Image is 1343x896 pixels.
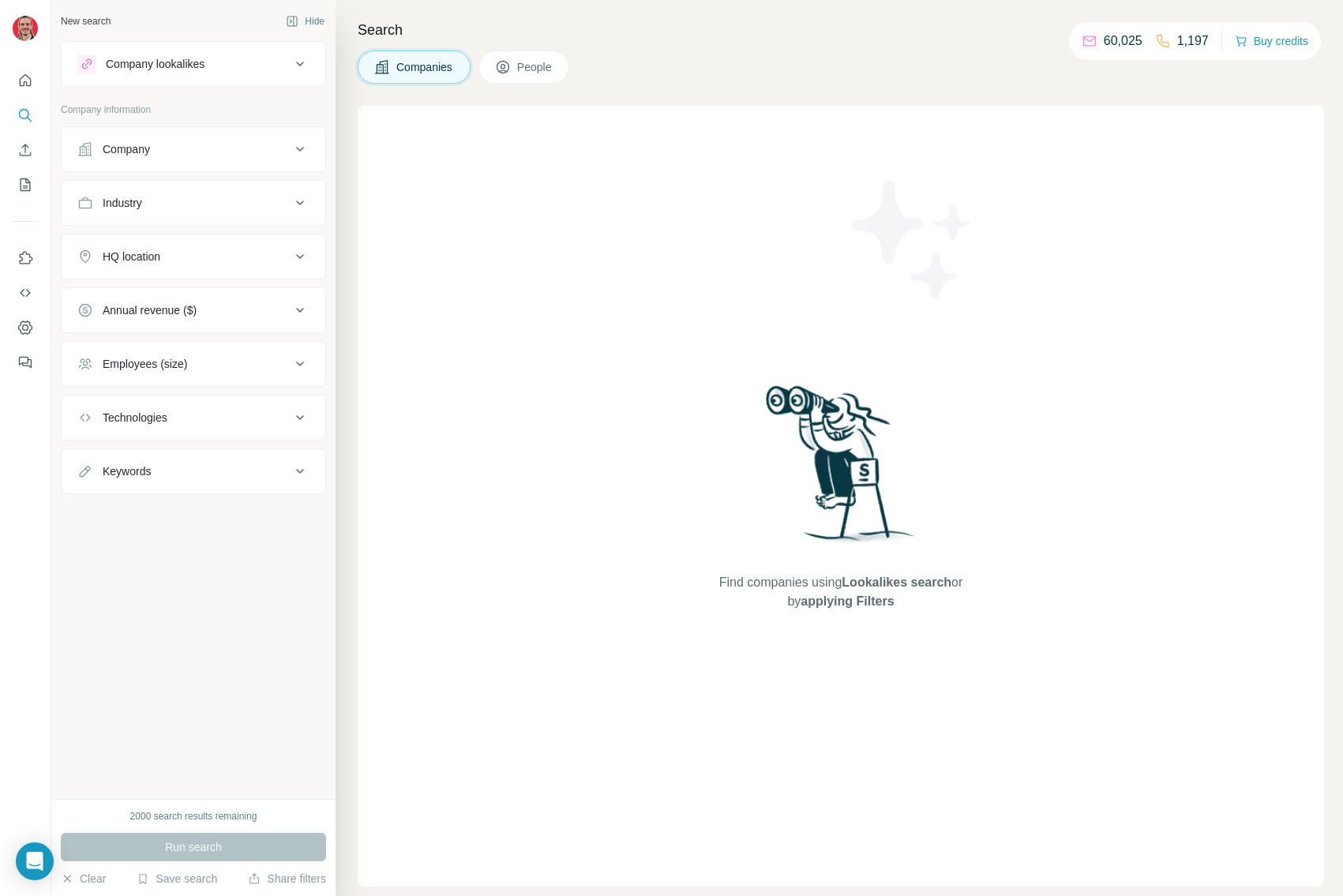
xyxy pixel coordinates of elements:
[841,169,983,311] img: Surfe Illustration - Stars
[62,238,325,276] button: HQ location
[137,871,217,887] button: Save search
[1104,32,1142,51] p: 60,025
[62,130,325,168] button: Company
[13,279,38,307] button: Use Surfe API
[62,291,325,329] button: Annual revenue ($)
[130,809,257,823] div: 2000 search results remaining
[248,871,326,887] button: Share filters
[62,399,325,437] button: Technologies
[61,14,111,28] div: New search
[842,575,951,589] span: Lookalikes search
[13,313,38,342] button: Dashboard
[715,573,967,611] span: Find companies using or by
[358,19,1324,41] h4: Search
[103,302,197,318] div: Annual revenue ($)
[103,356,187,372] div: Employees (size)
[275,9,336,33] button: Hide
[61,103,326,117] p: Company information
[13,16,38,41] img: Avatar
[103,410,167,426] div: Technologies
[13,171,38,199] button: My lists
[13,348,38,377] button: Feedback
[396,59,454,75] span: Companies
[103,195,142,211] div: Industry
[103,463,151,479] div: Keywords
[62,452,325,490] button: Keywords
[106,56,204,72] div: Company lookalikes
[103,141,150,157] div: Company
[13,66,38,95] button: Quick start
[801,594,894,608] span: applying Filters
[62,45,325,83] button: Company lookalikes
[1177,32,1209,51] p: 1,197
[62,184,325,222] button: Industry
[62,345,325,383] button: Employees (size)
[13,136,38,164] button: Enrich CSV
[759,381,923,557] img: Surfe Illustration - Woman searching with binoculars
[61,871,106,887] button: Clear
[517,59,553,75] span: People
[13,244,38,272] button: Use Surfe on LinkedIn
[16,842,54,880] div: Open Intercom Messenger
[1235,30,1308,52] button: Buy credits
[103,249,160,264] div: HQ location
[13,101,38,129] button: Search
